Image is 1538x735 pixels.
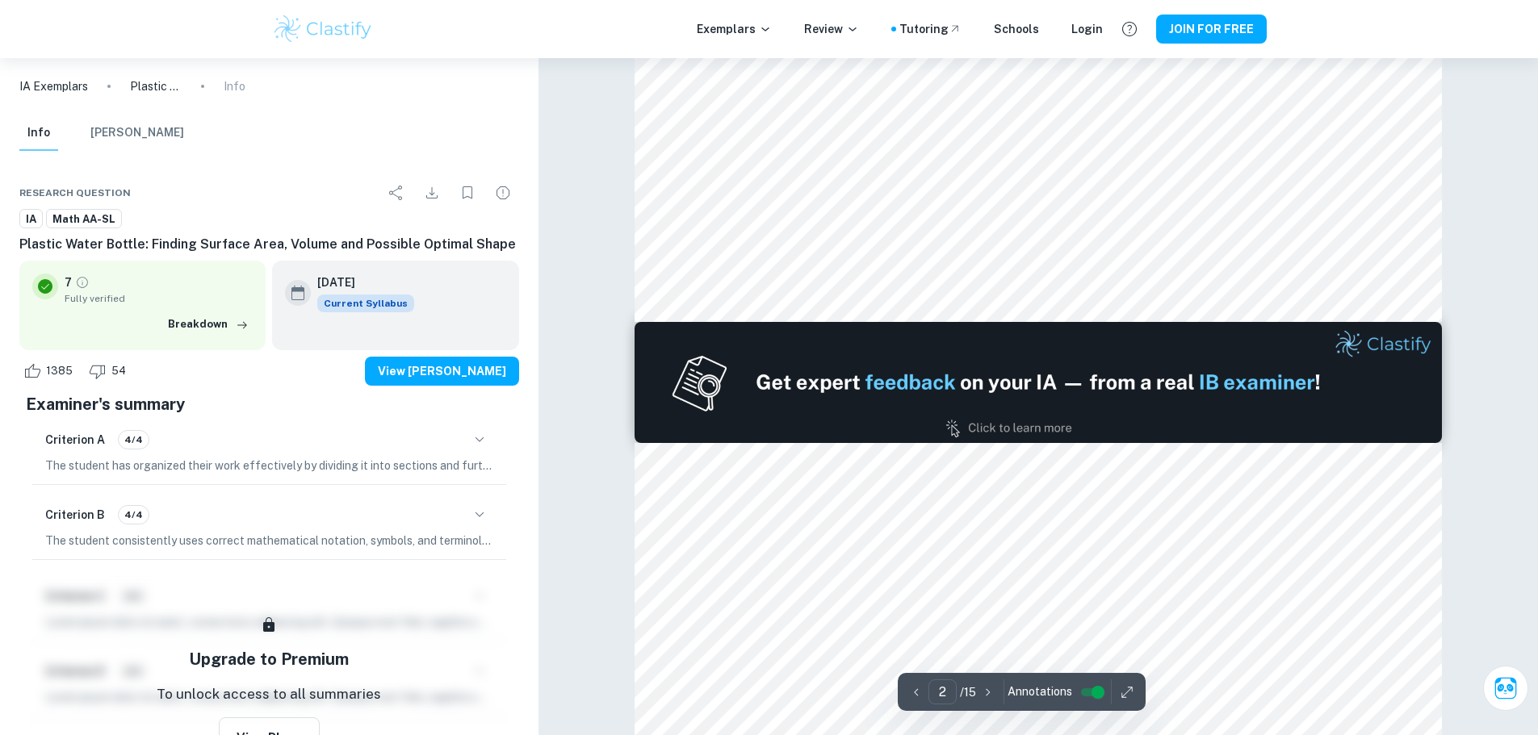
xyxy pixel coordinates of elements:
[189,647,349,671] h5: Upgrade to Premium
[46,209,122,229] a: Math AA-SL
[85,358,135,384] div: Dislike
[1483,666,1528,711] button: Ask Clai
[1116,15,1143,43] button: Help and Feedback
[365,357,519,386] button: View [PERSON_NAME]
[47,211,121,228] span: Math AA-SL
[960,683,976,701] p: / 15
[119,432,149,447] span: 4/4
[317,294,414,312] div: This exemplar is based on the current syllabus. Feel free to refer to it for inspiration/ideas wh...
[697,20,772,38] p: Exemplars
[19,209,43,229] a: IA
[119,507,149,522] span: 4/4
[37,363,82,379] span: 1385
[19,186,131,200] span: Research question
[103,363,135,379] span: 54
[157,684,381,705] p: To unlock access to all summaries
[19,358,82,384] div: Like
[20,211,42,228] span: IA
[164,312,253,336] button: Breakdown
[19,77,88,95] a: IA Exemplars
[130,77,182,95] p: Plastic Water Bottle: Finding Surface Area, Volume and Possible Optimal Shape
[380,177,413,209] div: Share
[1071,20,1103,38] a: Login
[635,322,1442,443] img: Ad
[272,13,375,45] img: Clastify logo
[45,431,105,449] h6: Criterion A
[317,274,401,291] h6: [DATE]
[90,115,184,151] button: [PERSON_NAME]
[65,291,253,306] span: Fully verified
[224,77,245,95] p: Info
[45,506,105,524] h6: Criterion B
[487,177,519,209] div: Report issue
[75,275,90,290] a: Grade fully verified
[1156,15,1267,44] button: JOIN FOR FREE
[416,177,448,209] div: Download
[804,20,859,38] p: Review
[994,20,1039,38] a: Schools
[45,532,493,549] p: The student consistently uses correct mathematical notation, symbols, and terminology throughout ...
[899,20,962,38] a: Tutoring
[26,392,513,416] h5: Examiner's summary
[1008,683,1072,700] span: Annotations
[19,115,58,151] button: Info
[19,235,519,254] h6: Plastic Water Bottle: Finding Surface Area, Volume and Possible Optimal Shape
[65,274,72,291] p: 7
[317,294,414,312] span: Current Syllabus
[451,177,484,209] div: Bookmark
[45,457,493,474] p: The student has organized their work effectively by dividing it into sections and further subdivi...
